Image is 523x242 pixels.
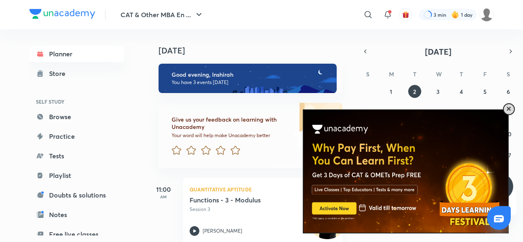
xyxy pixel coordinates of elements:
span: [DATE] [425,46,451,57]
h5: Functions - 3 - Modulus [190,196,291,204]
a: Planner [29,46,124,62]
div: Store [49,69,70,78]
abbr: Sunday [366,70,369,78]
button: avatar [399,8,412,21]
abbr: September 4, 2025 [460,88,463,95]
a: Company Logo [29,9,95,21]
a: Tests [29,148,124,164]
p: Your word will help make Unacademy better [172,132,291,139]
h6: SELF STUDY [29,95,124,109]
abbr: September 6, 2025 [507,88,510,95]
abbr: Thursday [460,70,463,78]
abbr: Tuesday [413,70,416,78]
p: You have 3 events [DATE] [172,79,329,86]
a: Notes [29,206,124,223]
button: CAT & Other MBA En ... [116,7,209,23]
img: Company Logo [29,9,95,19]
abbr: Wednesday [436,70,442,78]
a: Playlist [29,167,124,184]
abbr: Friday [483,70,487,78]
button: September 5, 2025 [478,85,492,98]
a: Browse [29,109,124,125]
a: Practice [29,128,124,144]
img: Inshirah [480,8,494,22]
button: September 3, 2025 [431,85,445,98]
h4: [DATE] [159,46,351,56]
button: September 1, 2025 [384,85,398,98]
a: Doubts & solutions [29,187,124,203]
abbr: Monday [389,70,394,78]
button: [DATE] [371,46,505,57]
iframe: notification-frame-~55857496 [288,89,515,234]
abbr: September 3, 2025 [436,88,440,95]
abbr: September 5, 2025 [483,88,487,95]
abbr: Saturday [507,70,510,78]
h5: 11:00 [147,184,180,194]
img: evening [159,64,337,93]
img: streak [451,11,459,19]
a: Store [29,65,124,82]
abbr: September 2, 2025 [413,88,416,95]
button: September 6, 2025 [502,85,515,98]
img: avatar [402,11,409,18]
button: September 4, 2025 [455,85,468,98]
button: September 2, 2025 [408,85,421,98]
abbr: September 1, 2025 [390,88,392,95]
p: Quantitative Aptitude [190,184,318,194]
p: [PERSON_NAME] [203,227,242,235]
h6: Good evening, Inshirah [172,71,329,78]
h6: Give us your feedback on learning with Unacademy [172,116,291,131]
p: Session 3 [190,206,318,213]
p: AM [147,194,180,199]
